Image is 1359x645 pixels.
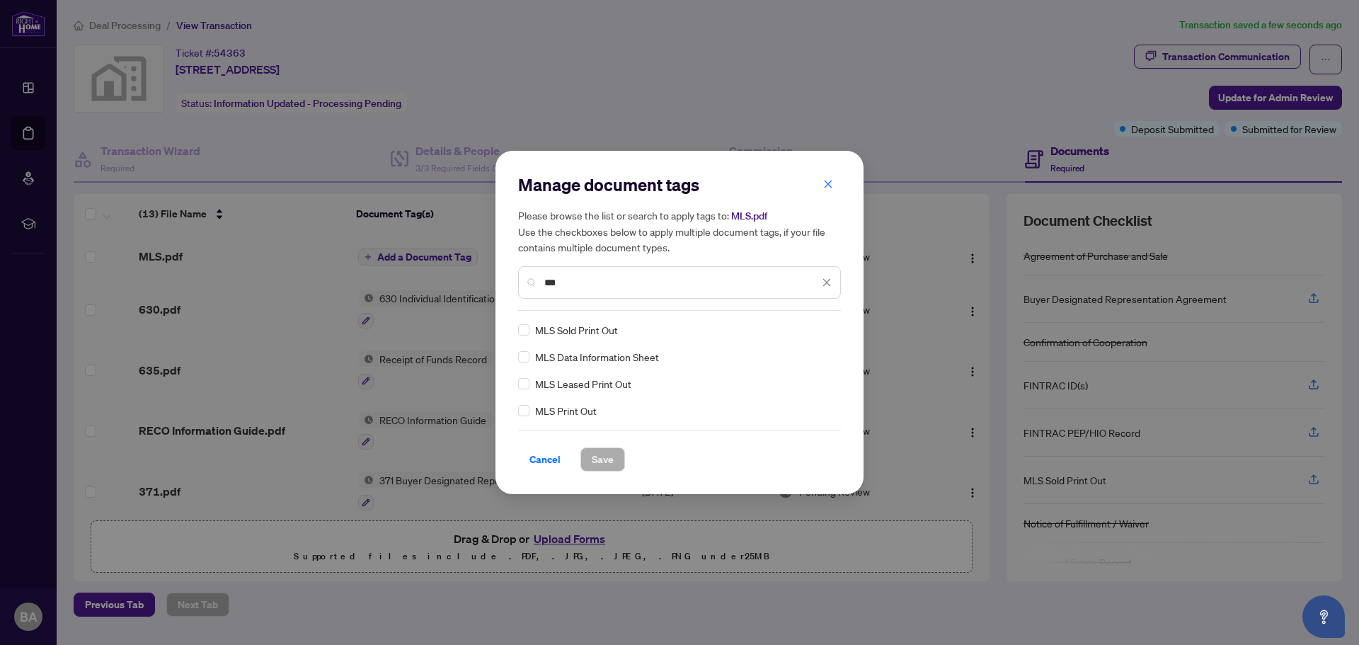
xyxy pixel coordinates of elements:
[518,173,841,196] h2: Manage document tags
[1302,595,1345,638] button: Open asap
[535,322,618,338] span: MLS Sold Print Out
[535,349,659,365] span: MLS Data Information Sheet
[518,447,572,472] button: Cancel
[580,447,625,472] button: Save
[823,179,833,189] span: close
[822,278,832,287] span: close
[535,403,597,418] span: MLS Print Out
[535,376,631,392] span: MLS Leased Print Out
[529,448,561,471] span: Cancel
[731,210,767,222] span: MLS.pdf
[518,207,841,255] h5: Please browse the list or search to apply tags to: Use the checkboxes below to apply multiple doc...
